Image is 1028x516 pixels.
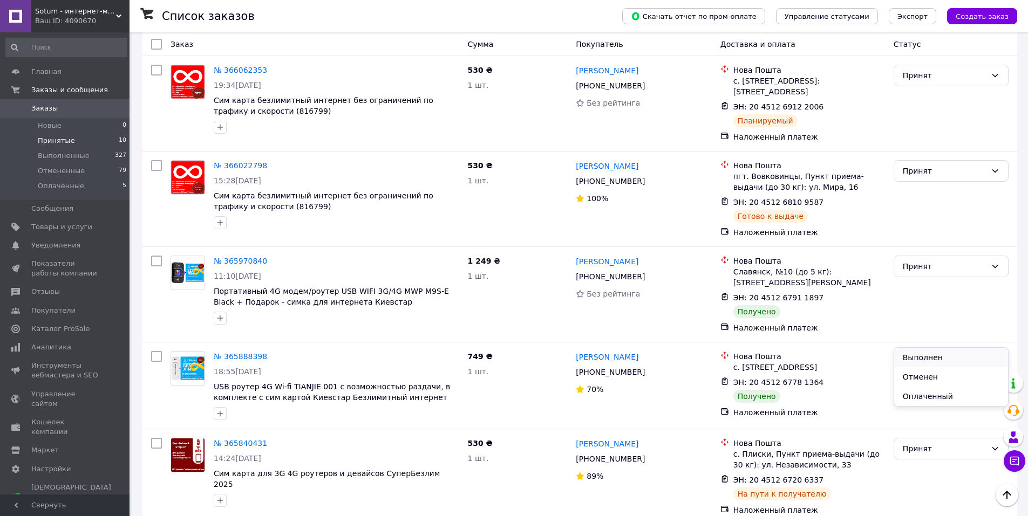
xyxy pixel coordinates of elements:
button: Управление статусами [776,8,878,24]
a: Фото товару [171,351,205,386]
div: Принят [903,70,986,81]
div: Ваш ID: 4090670 [35,16,130,26]
a: Портативный 4G модем/роутер USB WIFI 3G/4G MWP M9S-E Black + Подарок - симка для интернета Киевст... [214,287,449,317]
span: Оплаченные [38,181,84,191]
span: 530 ₴ [468,161,493,170]
span: Настройки [31,464,71,474]
span: Покупатели [31,306,76,315]
div: Нова Пошта [733,65,885,75]
span: Аналитика [31,342,71,352]
button: Создать заказ [947,8,1017,24]
span: 1 шт. [468,81,489,90]
span: Отмененные [38,166,85,176]
span: 89% [587,472,603,480]
div: [PHONE_NUMBER] [574,364,647,380]
span: 70% [587,385,603,394]
div: Наложенный платеж [733,132,885,142]
span: Выполненные [38,151,90,161]
div: Наложенный платеж [733,505,885,515]
a: № 365888398 [214,352,267,361]
div: Наложенный платеж [733,322,885,333]
span: Создать заказ [956,12,1009,20]
span: [DEMOGRAPHIC_DATA] и счета [31,483,111,512]
a: USB роутер 4G Wi-fi TIANJIE 001 c возможностью раздачи, в комплекте с сим картой Киевстар Безлими... [214,382,450,402]
span: Управление статусами [785,12,869,20]
span: 530 ₴ [468,439,493,448]
a: [PERSON_NAME] [576,352,638,362]
div: Получено [733,305,780,318]
button: Скачать отчет по пром-оплате [622,8,765,24]
div: Славянск, №10 (до 5 кг): [STREET_ADDRESS][PERSON_NAME] [733,266,885,288]
button: Наверх [996,484,1018,506]
a: Сим карта безлимитный интернет без ограничений по трафику и скорости (816799) [214,191,433,211]
span: 10 [119,136,126,146]
a: Фото товару [171,438,205,472]
li: Отменен [894,367,1008,387]
div: Наложенный платеж [733,227,885,238]
span: Покупатель [576,40,623,49]
span: 1 шт. [468,367,489,376]
span: 11:10[DATE] [214,272,261,280]
span: 79 [119,166,126,176]
a: [PERSON_NAME] [576,161,638,171]
img: Фото товару [171,161,205,194]
span: Sotum - интернет-магазин по продаже роутеров (модемов) и интернета без ограничений. [35,6,116,16]
span: Уведомления [31,240,80,250]
span: ЭН: 20 4512 6720 6337 [733,476,824,484]
div: Нова Пошта [733,256,885,266]
a: [PERSON_NAME] [576,438,638,449]
button: Экспорт [889,8,936,24]
div: Наложенный платеж [733,407,885,418]
span: 1 249 ₴ [468,257,501,265]
span: Статус [894,40,921,49]
span: Товары и услуги [31,222,92,232]
span: Новые [38,121,62,130]
span: Каталог ProSale [31,324,90,334]
div: [PHONE_NUMBER] [574,451,647,466]
a: № 365840431 [214,439,267,448]
span: Экспорт [897,12,928,20]
div: На пути к получателю [733,487,831,500]
a: Создать заказ [936,11,1017,20]
span: Кошелек компании [31,417,100,437]
span: 15:28[DATE] [214,176,261,185]
span: 5 [122,181,126,191]
span: Отзывы [31,287,60,297]
span: Инструменты вебмастера и SEO [31,361,100,380]
img: Фото товару [171,356,205,380]
span: Доставка и оплата [720,40,795,49]
li: Оплаченный [894,387,1008,406]
span: Сумма [468,40,494,49]
div: Нова Пошта [733,351,885,362]
span: Маркет [31,445,59,455]
a: Фото товару [171,160,205,195]
span: Главная [31,67,62,77]
li: Выполнен [894,348,1008,367]
div: [PHONE_NUMBER] [574,269,647,284]
img: Фото товару [171,261,205,285]
span: ЭН: 20 4512 6810 9587 [733,198,824,207]
a: № 366062353 [214,66,267,74]
div: Принят [903,443,986,455]
span: ЭН: 20 4512 6912 2006 [733,102,824,111]
img: Фото товару [171,65,205,99]
span: ЭН: 20 4512 6791 1897 [733,293,824,302]
a: № 366022798 [214,161,267,170]
span: Показатели работы компании [31,259,100,278]
img: Фото товару [171,438,205,472]
a: Сим карта для 3G 4G роутеров и девайсов CуперБезлим 2025 [214,469,440,489]
div: Нова Пошта [733,160,885,171]
span: Управление сайтом [31,389,100,409]
span: 1 шт. [468,272,489,280]
h1: Список заказов [162,10,255,23]
span: Принятые [38,136,75,146]
div: с. [STREET_ADDRESS]: [STREET_ADDRESS] [733,75,885,97]
span: 749 ₴ [468,352,493,361]
span: Скачать отчет по пром-оплате [631,11,757,21]
span: Заказ [171,40,193,49]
